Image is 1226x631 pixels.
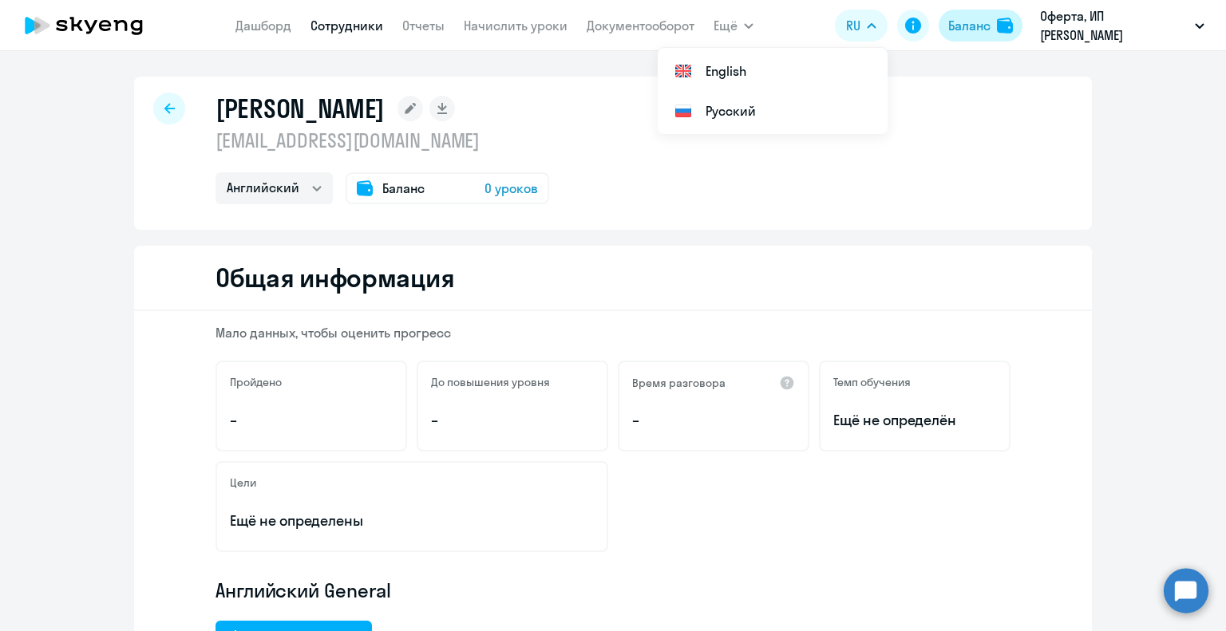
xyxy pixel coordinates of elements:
h5: До повышения уровня [431,375,550,389]
p: [EMAIL_ADDRESS][DOMAIN_NAME] [216,128,549,153]
h5: Пройдено [230,375,282,389]
button: Балансbalance [939,10,1022,41]
button: Оферта, ИП [PERSON_NAME] [1032,6,1212,45]
span: Английский General [216,578,391,603]
h2: Общая информация [216,262,454,294]
span: Баланс [382,179,425,198]
h5: Цели [230,475,256,490]
span: Ещё не определён [833,410,996,431]
p: Ещё не определены [230,511,594,531]
span: 0 уроков [484,179,538,198]
p: – [632,410,795,431]
p: Оферта, ИП [PERSON_NAME] [1040,6,1188,45]
h5: Время разговора [632,376,726,390]
p: Мало данных, чтобы оценить прогресс [216,324,1010,341]
span: Ещё [714,16,738,35]
ul: Ещё [658,48,888,134]
a: Сотрудники [310,18,383,34]
div: Баланс [948,16,991,35]
span: RU [846,16,860,35]
img: Русский [674,101,693,120]
img: balance [997,18,1013,34]
a: Дашборд [235,18,291,34]
h5: Темп обучения [833,375,911,389]
a: Отчеты [402,18,445,34]
p: – [230,410,393,431]
button: Ещё [714,10,753,41]
a: Начислить уроки [464,18,568,34]
button: RU [835,10,888,41]
a: Документооборот [587,18,694,34]
p: – [431,410,594,431]
h1: [PERSON_NAME] [216,93,385,124]
img: English [674,61,693,81]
